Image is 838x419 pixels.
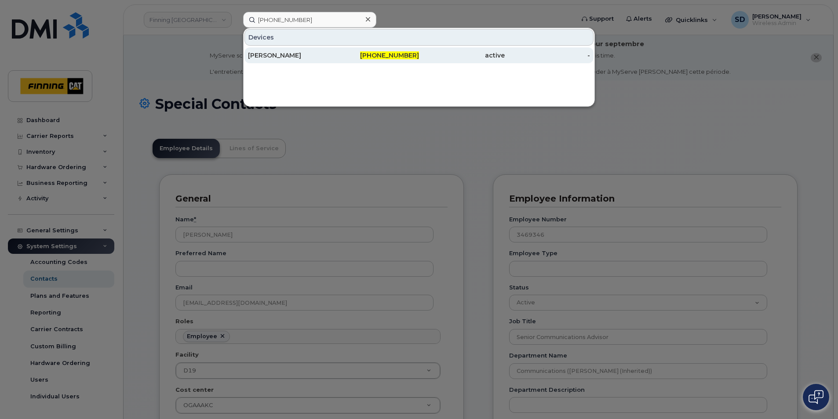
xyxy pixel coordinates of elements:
img: Open chat [809,390,823,404]
div: active [419,51,505,60]
div: - [505,51,590,60]
div: Devices [244,29,594,46]
a: [PERSON_NAME][PHONE_NUMBER]active- [244,47,594,63]
span: [PHONE_NUMBER] [360,51,419,59]
div: [PERSON_NAME] [248,51,334,60]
